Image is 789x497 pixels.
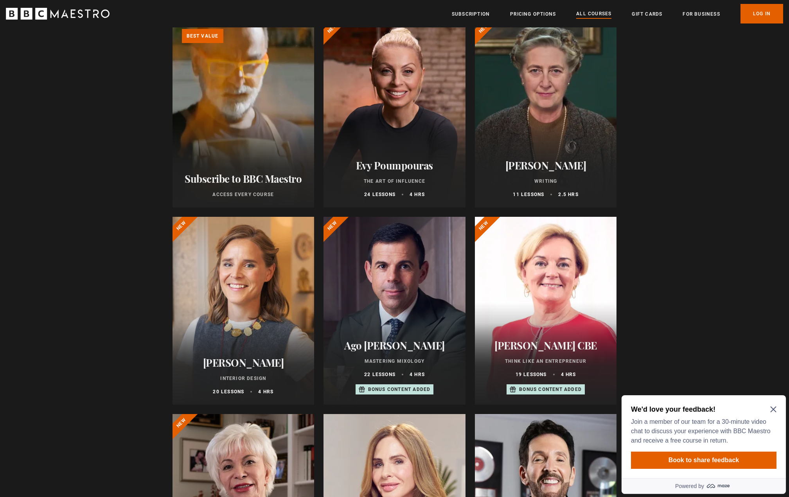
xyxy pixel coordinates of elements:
[683,10,720,18] a: For business
[576,10,611,18] a: All Courses
[475,217,617,405] a: [PERSON_NAME] CBE Think Like an Entrepreneur 19 lessons 4 hrs Bonus content added New
[484,178,607,185] p: Writing
[3,3,167,102] div: Optional study invitation
[632,10,662,18] a: Gift Cards
[333,339,456,351] h2: Ago [PERSON_NAME]
[13,59,158,77] button: Book to share feedback
[173,217,315,405] a: [PERSON_NAME] Interior Design 20 lessons 4 hrs New
[333,178,456,185] p: The Art of Influence
[452,10,490,18] a: Subscription
[182,29,223,43] p: Best value
[182,375,305,382] p: Interior Design
[561,371,576,378] p: 4 hrs
[410,371,425,378] p: 4 hrs
[13,13,155,22] h2: We'd love your feedback!
[333,159,456,171] h2: Evy Poumpouras
[6,8,110,20] svg: BBC Maestro
[475,20,617,207] a: [PERSON_NAME] Writing 11 lessons 2.5 hrs New
[3,86,167,102] a: Powered by maze
[519,386,582,393] p: Bonus content added
[484,358,607,365] p: Think Like an Entrepreneur
[452,4,783,23] nav: Primary
[513,191,544,198] p: 11 lessons
[558,191,578,198] p: 2.5 hrs
[516,371,547,378] p: 19 lessons
[364,191,395,198] p: 24 lessons
[510,10,556,18] a: Pricing Options
[484,339,607,351] h2: [PERSON_NAME] CBE
[213,388,244,395] p: 20 lessons
[324,217,465,405] a: Ago [PERSON_NAME] Mastering Mixology 22 lessons 4 hrs Bonus content added New
[484,159,607,171] h2: [PERSON_NAME]
[364,371,395,378] p: 22 lessons
[182,357,305,369] h2: [PERSON_NAME]
[740,4,783,23] a: Log In
[324,20,465,207] a: Evy Poumpouras The Art of Influence 24 lessons 4 hrs New
[13,25,155,53] p: Join a member of our team for a 30-minute video chat to discuss your experience with BBC Maestro ...
[368,386,431,393] p: Bonus content added
[333,358,456,365] p: Mastering Mixology
[258,388,273,395] p: 4 hrs
[152,14,158,20] button: Close Maze Prompt
[410,191,425,198] p: 4 hrs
